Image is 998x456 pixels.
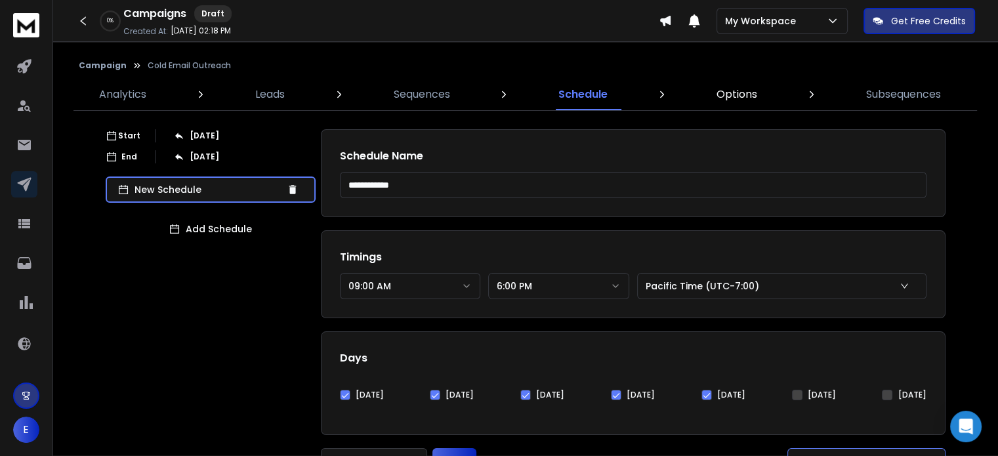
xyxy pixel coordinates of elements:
label: [DATE] [356,390,384,400]
p: Start [118,131,140,141]
p: Cold Email Outreach [148,60,231,71]
div: Open Intercom Messenger [950,411,982,442]
button: 6:00 PM [488,273,629,299]
p: 0 % [107,17,114,25]
p: Options [717,87,757,102]
p: New Schedule [135,183,281,196]
img: logo [13,13,39,37]
p: [DATE] 02:18 PM [171,26,231,36]
p: My Workspace [725,14,801,28]
div: Draft [194,5,232,22]
p: Analytics [99,87,146,102]
a: Subsequences [858,79,949,110]
button: Add Schedule [106,216,316,242]
a: Sequences [386,79,458,110]
button: Get Free Credits [863,8,975,34]
p: Pacific Time (UTC-7:00) [646,280,764,293]
button: E [13,417,39,443]
label: [DATE] [717,390,745,400]
p: Sequences [394,87,450,102]
h1: Schedule Name [340,148,926,164]
label: [DATE] [536,390,564,400]
label: [DATE] [898,390,926,400]
label: [DATE] [808,390,836,400]
h1: Timings [340,249,926,265]
p: [DATE] [190,152,219,162]
button: 09:00 AM [340,273,481,299]
p: Created At: [123,26,168,37]
p: Subsequences [866,87,941,102]
p: Schedule [558,87,608,102]
h1: Days [340,350,926,366]
p: End [121,152,137,162]
a: Options [709,79,765,110]
h1: Campaigns [123,6,186,22]
label: [DATE] [446,390,474,400]
label: [DATE] [627,390,655,400]
p: Leads [255,87,285,102]
p: [DATE] [190,131,219,141]
a: Schedule [551,79,615,110]
p: Get Free Credits [891,14,966,28]
a: Leads [247,79,293,110]
a: Analytics [91,79,154,110]
button: Campaign [79,60,127,71]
